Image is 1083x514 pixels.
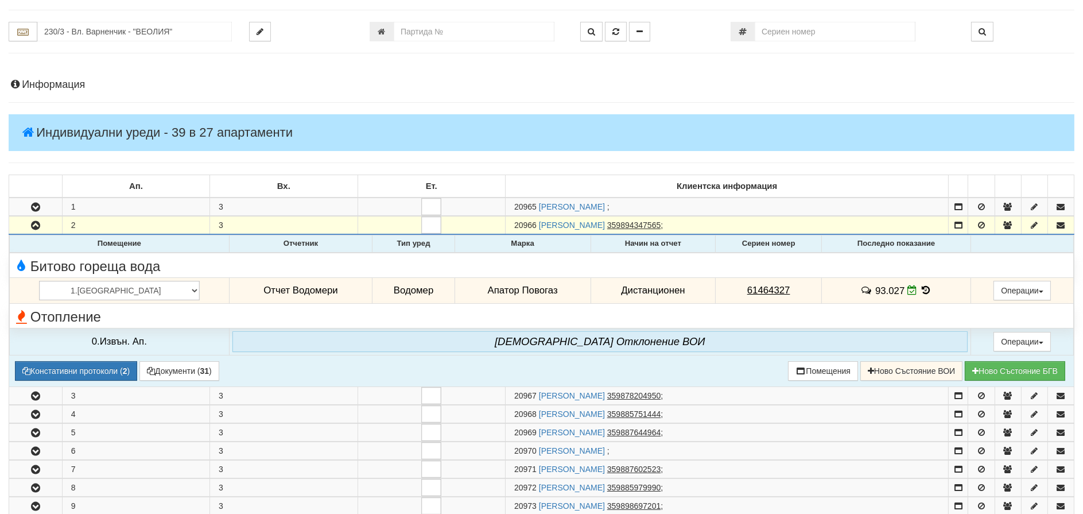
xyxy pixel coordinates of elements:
[62,175,209,198] td: Ап.: No sort applied, sorting is disabled
[821,235,971,253] th: Последно показание
[514,483,537,492] span: Партида №
[10,328,230,355] td: 0.Извън. Ап.
[505,387,948,405] td: ;
[372,235,455,253] th: Тип уред
[123,366,127,376] b: 2
[210,387,358,405] td: 3
[539,501,605,511] a: [PERSON_NAME]
[514,391,537,400] span: Партида №
[210,198,358,216] td: 3
[62,217,209,235] td: 2
[607,501,661,511] tcxspan: Call 359898697201 via 3CX
[607,391,661,400] tcxspan: Call 359878204950 via 3CX
[539,409,605,419] a: [PERSON_NAME]
[607,465,661,474] tcxspan: Call 359887602523 via 3CX
[607,221,661,230] tcxspan: Call 359894347565 via 3CX
[277,181,290,191] b: Вх.
[62,387,209,405] td: 3
[514,409,537,419] span: Партида №
[514,202,537,211] span: Партида №
[10,235,230,253] th: Помещение
[539,391,605,400] a: [PERSON_NAME]
[62,461,209,478] td: 7
[607,428,661,437] tcxspan: Call 359887644964 via 3CX
[965,361,1065,381] button: Новo Състояние БГВ
[860,285,875,296] span: История на забележките
[539,221,605,230] a: [PERSON_NAME]
[607,409,661,419] tcxspan: Call 359885751444 via 3CX
[62,424,209,442] td: 5
[514,465,537,474] span: Партида №
[426,181,437,191] b: Ет.
[62,198,209,216] td: 1
[920,285,933,296] span: История на показанията
[505,479,948,497] td: ;
[539,483,605,492] a: [PERSON_NAME]
[210,175,358,198] td: Вх.: No sort applied, sorting is disabled
[9,79,1074,91] h4: Информация
[907,285,917,295] i: Редакция Отчет към 01/10/2025
[539,202,605,211] a: [PERSON_NAME]
[455,277,591,304] td: Апатор Повогаз
[358,175,505,198] td: Ет.: No sort applied, sorting is disabled
[394,22,554,41] input: Партида №
[591,235,716,253] th: Начин на отчет
[968,175,995,198] td: : No sort applied, sorting is disabled
[539,446,605,455] a: [PERSON_NAME]
[37,22,232,41] input: Абонатна станция
[875,285,905,296] span: 93.027
[505,217,948,235] td: ;
[15,361,137,381] button: Констативни протоколи (2)
[62,442,209,460] td: 6
[677,181,777,191] b: Клиентска информация
[372,277,455,304] td: Водомер
[210,405,358,423] td: 3
[716,235,822,253] th: Сериен номер
[514,446,537,455] span: Партида №
[505,198,948,216] td: ;
[210,424,358,442] td: 3
[591,277,716,304] td: Дистанционен
[13,310,101,324] span: Отопление
[210,479,358,497] td: 3
[607,483,661,492] tcxspan: Call 359885979990 via 3CX
[505,405,948,423] td: ;
[860,361,962,381] button: Ново Състояние ВОИ
[539,465,605,474] a: [PERSON_NAME]
[13,259,160,274] span: Битово гореща вода
[1021,175,1047,198] td: : No sort applied, sorting is disabled
[62,405,209,423] td: 4
[455,235,591,253] th: Марка
[505,424,948,442] td: ;
[210,217,358,235] td: 3
[949,175,968,198] td: : No sort applied, sorting is disabled
[210,442,358,460] td: 3
[539,428,605,437] a: [PERSON_NAME]
[747,285,790,296] tcxspan: Call 61464327 via 3CX
[495,335,705,347] i: [DEMOGRAPHIC_DATA] Oтклонение ВОИ
[993,332,1051,351] button: Операции
[229,235,372,253] th: Отчетник
[995,175,1021,198] td: : No sort applied, sorting is disabled
[514,501,537,511] span: Партида №
[263,285,337,296] span: Отчет Водомери
[129,181,143,191] b: Ап.
[993,281,1051,300] button: Операции
[505,442,948,460] td: ;
[200,366,209,376] b: 31
[788,361,858,381] button: Помещения
[505,461,948,478] td: ;
[1047,175,1074,198] td: : No sort applied, sorting is disabled
[139,361,219,381] button: Документи (31)
[9,175,63,198] td: : No sort applied, sorting is disabled
[9,114,1074,151] h4: Индивидуални уреди - 39 в 27 апартаменти
[755,22,915,41] input: Сериен номер
[514,428,537,437] span: Партида №
[62,479,209,497] td: 8
[505,175,948,198] td: Клиентска информация: No sort applied, sorting is disabled
[514,221,537,230] span: Партида №
[210,461,358,478] td: 3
